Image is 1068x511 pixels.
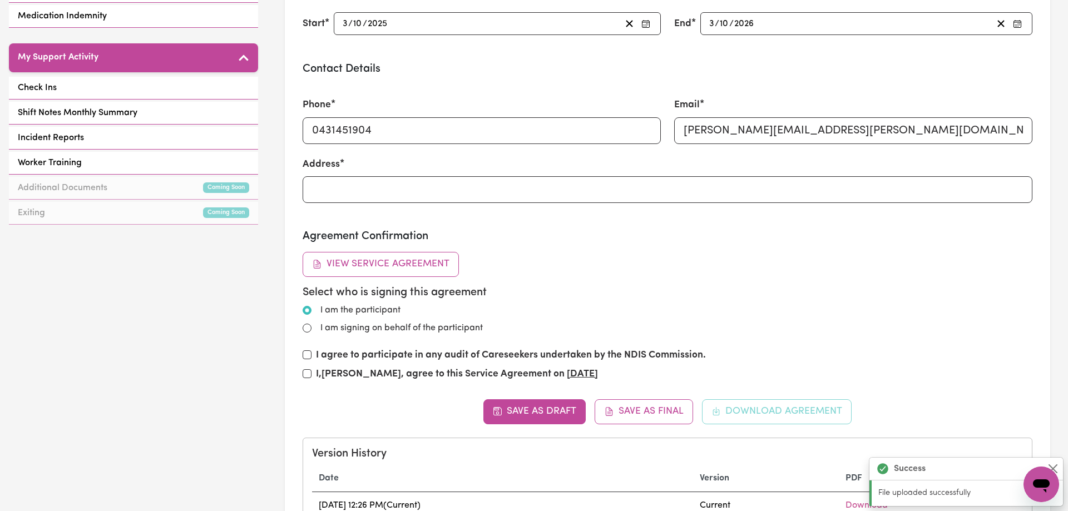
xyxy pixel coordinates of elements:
small: Coming Soon [203,182,249,193]
input: ---- [734,16,755,31]
th: Date [312,465,693,492]
iframe: Button to launch messaging window, conversation in progress [1023,467,1059,502]
small: Coming Soon [203,207,249,218]
span: / [715,19,719,29]
input: -- [709,16,715,31]
label: I am signing on behalf of the participant [320,321,483,335]
th: PDF [839,465,1023,492]
span: Worker Training [18,156,82,170]
a: Check Ins [9,77,258,100]
label: Phone [303,98,331,112]
button: Close [1046,462,1060,475]
p: File uploaded successfully [878,487,1056,499]
label: I am the participant [320,304,400,317]
a: Worker Training [9,152,258,175]
a: Medication Indemnity [9,5,258,28]
label: I agree to participate in any audit of Careseekers undertaken by the NDIS Commission. [316,348,706,363]
h3: Contact Details [303,62,1032,76]
span: / [348,19,353,29]
label: Start [303,17,325,31]
a: ExitingComing Soon [9,202,258,225]
a: Shift Notes Monthly Summary [9,102,258,125]
input: -- [353,16,363,31]
label: Address [303,157,340,172]
input: ---- [367,16,388,31]
input: -- [719,16,729,31]
button: Save as Final [595,399,693,424]
label: Email [674,98,700,112]
span: / [729,19,734,29]
h5: Version History [312,447,1023,460]
a: Incident Reports [9,127,258,150]
button: Save as Draft [483,399,586,424]
span: Exiting [18,206,45,220]
span: Incident Reports [18,131,84,145]
u: [DATE] [567,369,598,379]
span: Additional Documents [18,181,107,195]
input: -- [342,16,348,31]
h3: Agreement Confirmation [303,230,1032,243]
a: Download [845,501,888,510]
span: Shift Notes Monthly Summary [18,106,137,120]
strong: Success [894,462,926,475]
button: My Support Activity [9,43,258,72]
button: View Service Agreement [303,252,459,276]
h5: Select who is signing this agreement [303,286,1032,299]
label: I, , agree to this Service Agreement on [316,367,598,381]
span: / [363,19,367,29]
strong: [PERSON_NAME] [322,369,401,379]
span: Medication Indemnity [18,9,107,23]
span: Check Ins [18,81,57,95]
th: Version [693,465,839,492]
h5: My Support Activity [18,52,98,63]
label: End [674,17,691,31]
a: Additional DocumentsComing Soon [9,177,258,200]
